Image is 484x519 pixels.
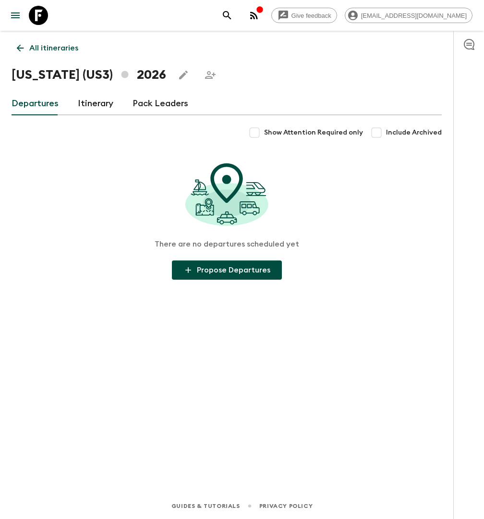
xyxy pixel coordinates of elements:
[133,92,188,115] a: Pack Leaders
[155,239,299,249] p: There are no departures scheduled yet
[218,6,237,25] button: search adventures
[174,65,193,85] button: Edit this itinerary
[172,260,282,280] button: Propose Departures
[12,38,84,58] a: All itineraries
[78,92,113,115] a: Itinerary
[201,65,220,85] span: Share this itinerary
[286,12,337,19] span: Give feedback
[345,8,472,23] div: [EMAIL_ADDRESS][DOMAIN_NAME]
[259,501,313,511] a: Privacy Policy
[264,128,363,137] span: Show Attention Required only
[356,12,472,19] span: [EMAIL_ADDRESS][DOMAIN_NAME]
[12,92,59,115] a: Departures
[271,8,337,23] a: Give feedback
[12,65,166,85] h1: [US_STATE] (US3) 2026
[6,6,25,25] button: menu
[29,42,78,54] p: All itineraries
[386,128,442,137] span: Include Archived
[171,501,240,511] a: Guides & Tutorials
